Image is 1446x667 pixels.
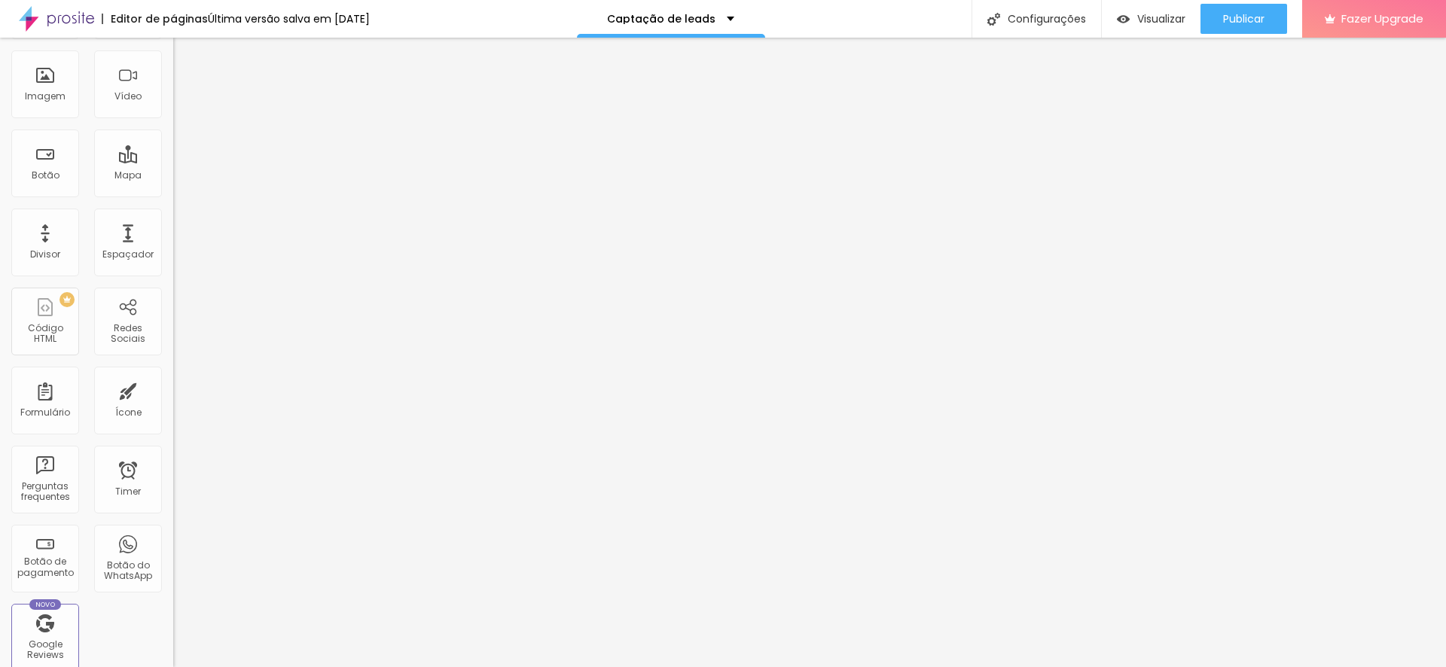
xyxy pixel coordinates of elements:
[114,91,142,102] div: Vídeo
[208,14,370,24] div: Última versão salva em [DATE]
[102,14,208,24] div: Editor de páginas
[1137,13,1185,25] span: Visualizar
[20,407,70,418] div: Formulário
[1341,12,1423,25] span: Fazer Upgrade
[15,639,75,661] div: Google Reviews
[98,323,157,345] div: Redes Sociais
[1200,4,1287,34] button: Publicar
[32,170,59,181] div: Botão
[102,249,154,260] div: Espaçador
[15,323,75,345] div: Código HTML
[115,486,141,497] div: Timer
[173,38,1446,667] iframe: Editor
[15,556,75,578] div: Botão de pagamento
[987,13,1000,26] img: Icone
[114,170,142,181] div: Mapa
[30,249,60,260] div: Divisor
[29,599,62,610] div: Novo
[25,91,66,102] div: Imagem
[115,407,142,418] div: Ícone
[607,14,715,24] p: Captação de leads
[1117,13,1130,26] img: view-1.svg
[1223,13,1264,25] span: Publicar
[98,560,157,582] div: Botão do WhatsApp
[1102,4,1200,34] button: Visualizar
[15,481,75,503] div: Perguntas frequentes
